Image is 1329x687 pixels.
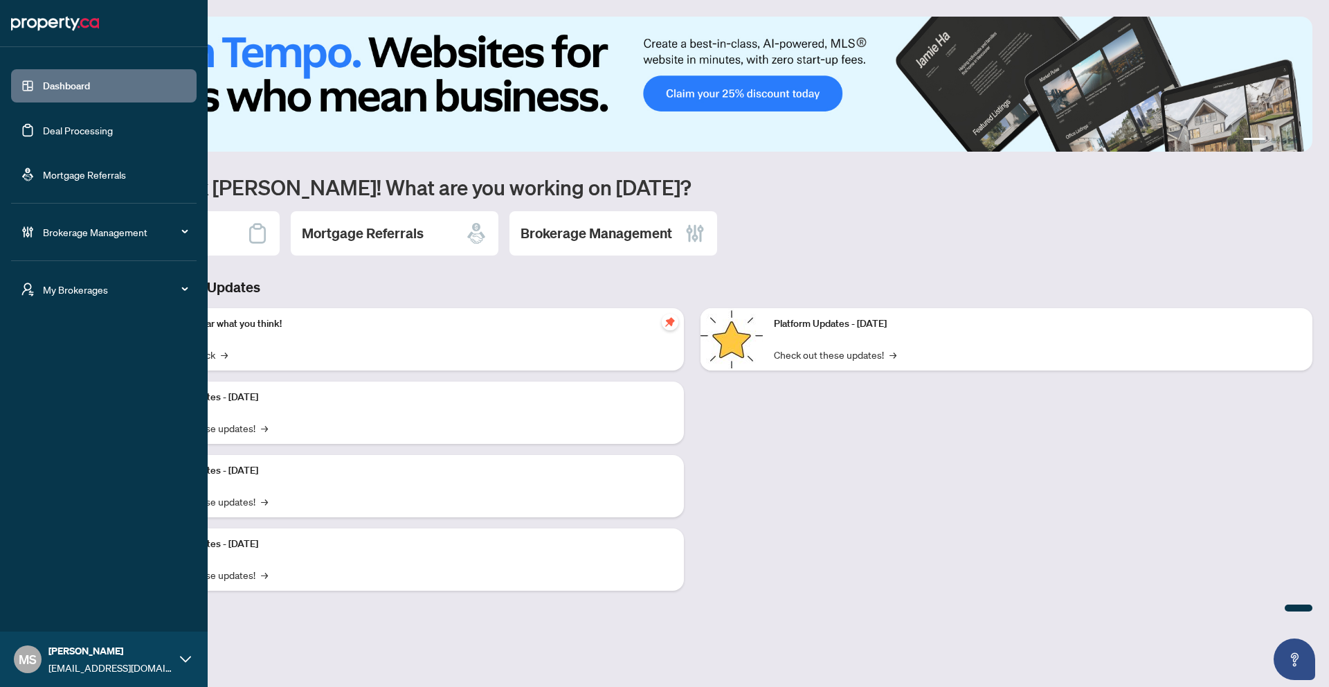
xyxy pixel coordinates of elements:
[1274,639,1315,680] button: Open asap
[48,643,173,659] span: [PERSON_NAME]
[700,308,763,371] img: Platform Updates - June 23, 2025
[19,650,37,669] span: MS
[261,494,268,509] span: →
[889,347,896,362] span: →
[221,347,228,362] span: →
[43,168,126,181] a: Mortgage Referrals
[43,124,113,136] a: Deal Processing
[774,347,896,362] a: Check out these updates!→
[43,282,187,297] span: My Brokerages
[72,278,1312,297] h3: Brokerage & Industry Updates
[1271,138,1276,143] button: 2
[145,463,673,479] p: Platform Updates - [DATE]
[145,537,673,552] p: Platform Updates - [DATE]
[302,224,424,243] h2: Mortgage Referrals
[521,224,672,243] h2: Brokerage Management
[261,420,268,436] span: →
[774,316,1301,332] p: Platform Updates - [DATE]
[1293,138,1299,143] button: 4
[1282,138,1287,143] button: 3
[145,390,673,405] p: Platform Updates - [DATE]
[662,314,678,330] span: pushpin
[145,316,673,332] p: We want to hear what you think!
[11,12,99,35] img: logo
[72,17,1312,152] img: Slide 0
[43,80,90,92] a: Dashboard
[48,660,173,675] span: [EMAIL_ADDRESS][DOMAIN_NAME]
[72,174,1312,200] h1: Welcome back [PERSON_NAME]! What are you working on [DATE]?
[261,567,268,582] span: →
[1243,138,1265,143] button: 1
[43,224,187,240] span: Brokerage Management
[21,283,35,296] span: user-switch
